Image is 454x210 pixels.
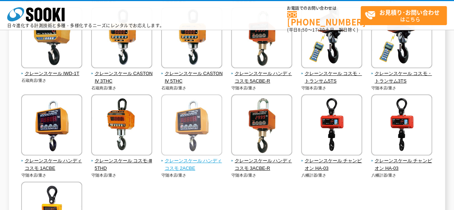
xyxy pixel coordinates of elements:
span: 8:50 [298,27,308,33]
span: はこちら [365,6,446,24]
span: クレーンスケール ハンディコスモ 5ACBE-R [231,70,292,85]
a: クレーンスケール ハンディコスモ 1ACBE [21,150,83,172]
span: クレーンスケール ハンディコスモ 3ACBE-R [231,157,292,172]
span: クレーンスケール コスモ-Ⅲ5THD [91,157,153,172]
img: クレーンスケール チャンピオン HA-03 [301,94,362,157]
img: クレーンスケール ハンディコスモ 1ACBE [21,94,82,157]
p: 守随本店/重さ [91,172,153,178]
img: クレーンスケール コスモ・トランサム5TS [301,7,362,70]
p: 八幡計器/重さ [301,172,362,178]
span: クレーンスケール CASTON Ⅳ 5THC [161,70,223,85]
img: クレーンスケール コスモ・トランサム3TS [371,7,432,70]
img: クレーンスケール ハンディコスモ 2ACBE [161,94,222,157]
a: クレーンスケール ハンディコスモ 2ACBE [161,150,223,172]
a: お見積り･お問い合わせはこちら [361,6,447,25]
p: 八幡計器/重さ [371,172,432,178]
img: クレーンスケール ハンディコスモ 5ACBE-R [231,7,292,70]
p: 石蔵商店/重さ [161,85,223,91]
img: クレーンスケール CASTON Ⅳ 5THC [161,7,222,70]
a: クレーンスケール CASTON Ⅳ 3THC [91,63,153,85]
p: 守随本店/重さ [21,172,83,178]
span: クレーンスケール CASTON Ⅳ 3THC [91,70,153,85]
a: クレーンスケール チャンピオン HA-03 [371,150,432,172]
p: 守随本店/重さ [371,85,432,91]
span: クレーンスケール IWD-1T [21,70,83,78]
p: 守随本店/重さ [161,172,223,178]
a: クレーンスケール コスモ・トランサム3TS [371,63,432,85]
span: クレーンスケール コスモ・トランサム5TS [301,70,362,85]
img: クレーンスケール CASTON Ⅳ 3THC [91,7,152,70]
span: クレーンスケール コスモ・トランサム3TS [371,70,432,85]
span: (平日 ～ 土日、祝日除く) [287,27,358,33]
a: クレーンスケール IWD-1T [21,63,83,78]
p: 守随本店/重さ [231,172,292,178]
a: クレーンスケール ハンディコスモ 5ACBE-R [231,63,292,85]
p: 日々進化する計測技術と多種・多様化するニーズにレンタルでお応えします。 [7,23,164,28]
a: クレーンスケール CASTON Ⅳ 5THC [161,63,223,85]
strong: お見積り･お問い合わせ [379,8,440,17]
span: クレーンスケール チャンピオン HA-03 [371,157,432,172]
img: クレーンスケール IWD-1T [21,7,82,70]
span: クレーンスケール ハンディコスモ 1ACBE [21,157,83,172]
span: 17:30 [312,27,325,33]
a: [PHONE_NUMBER] [287,11,361,26]
p: 石蔵商店/重さ [21,78,83,84]
span: クレーンスケール チャンピオン HA-03 [301,157,362,172]
a: クレーンスケール チャンピオン HA-03 [301,150,362,172]
a: クレーンスケール コスモ・トランサム5TS [301,63,362,85]
p: 守随本店/重さ [301,85,362,91]
span: お電話でのお問い合わせは [287,6,361,10]
img: クレーンスケール コスモ-Ⅲ5THD [91,94,152,157]
p: 守随本店/重さ [231,85,292,91]
p: 石蔵商店/重さ [91,85,153,91]
img: クレーンスケール チャンピオン HA-03 [371,94,432,157]
a: クレーンスケール ハンディコスモ 3ACBE-R [231,150,292,172]
span: クレーンスケール ハンディコスモ 2ACBE [161,157,223,172]
img: クレーンスケール ハンディコスモ 3ACBE-R [231,94,292,157]
a: クレーンスケール コスモ-Ⅲ5THD [91,150,153,172]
